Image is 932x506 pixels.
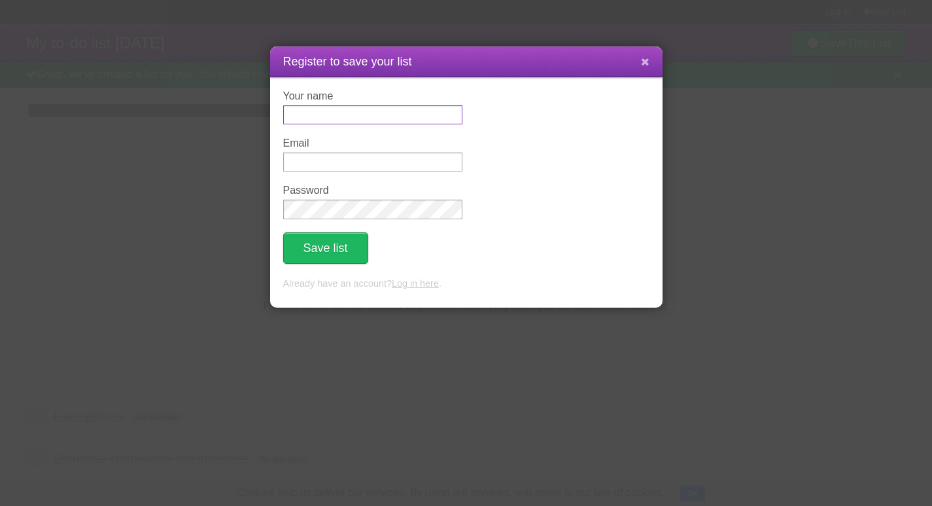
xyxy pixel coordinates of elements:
h1: Register to save your list [283,53,649,71]
label: Password [283,185,462,196]
p: Already have an account? . [283,277,649,291]
button: Save list [283,232,368,264]
label: Email [283,137,462,149]
a: Log in here [392,278,439,289]
label: Your name [283,90,462,102]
